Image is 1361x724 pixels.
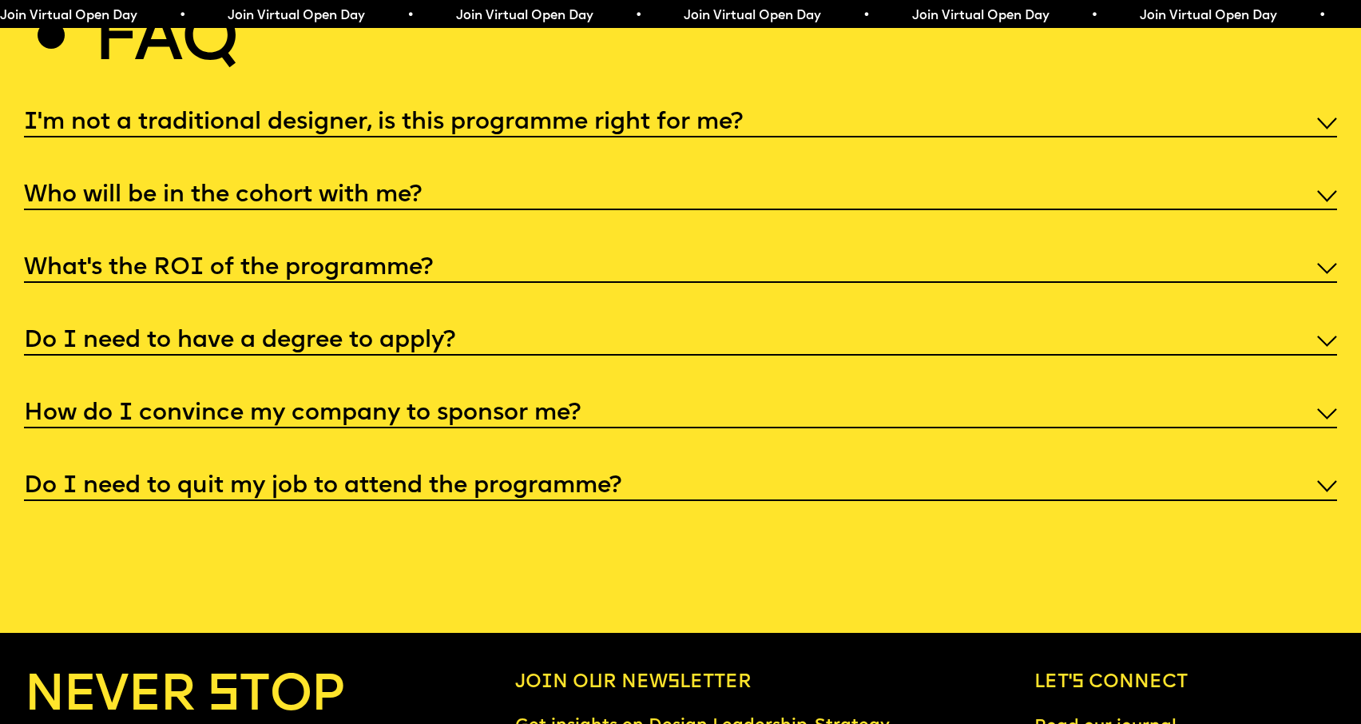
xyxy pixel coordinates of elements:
[1090,10,1097,22] span: •
[179,10,186,22] span: •
[515,671,892,694] h6: Join our newsletter
[24,261,433,276] h5: What’s the ROI of the programme?
[24,406,581,422] h5: How do I convince my company to sponsor me?
[863,10,870,22] span: •
[24,479,621,495] h5: Do I need to quit my job to attend the programme?
[24,333,455,349] h5: Do I need to have a degree to apply?
[93,12,238,72] h2: Faq
[24,115,743,131] h5: I'm not a traditional designer, is this programme right for me?
[1034,671,1338,694] h6: Let’s connect
[635,10,642,22] span: •
[407,10,414,22] span: •
[1319,10,1326,22] span: •
[24,188,422,204] h5: Who will be in the cohort with me?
